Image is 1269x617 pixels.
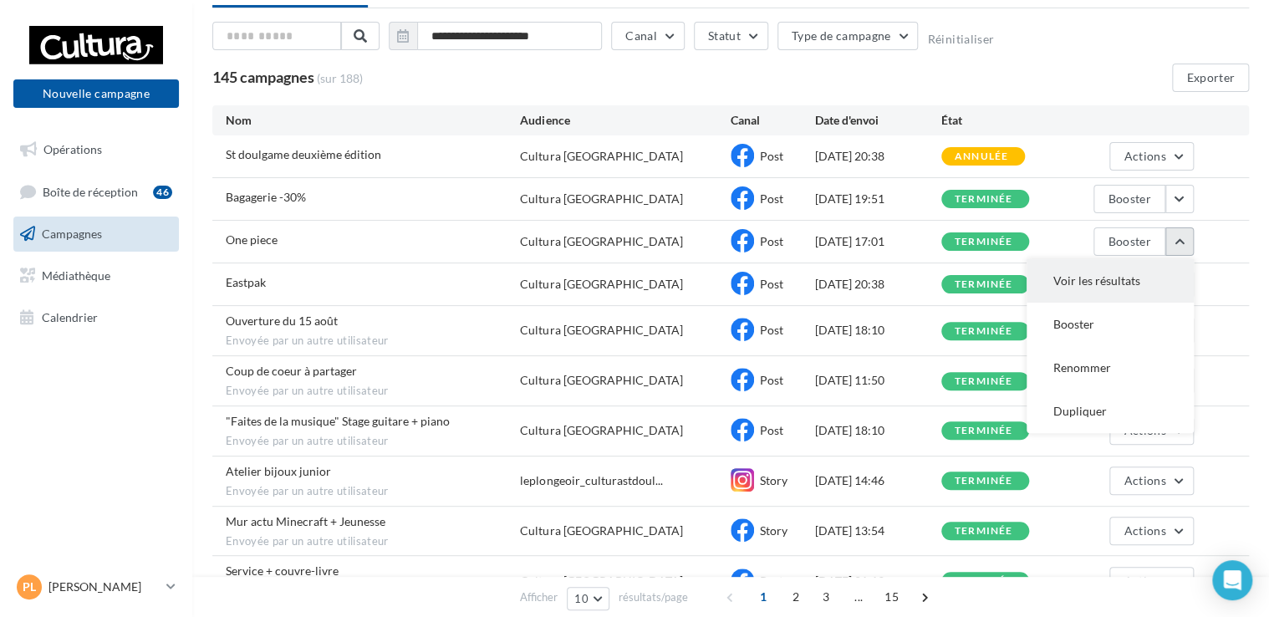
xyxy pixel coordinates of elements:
[13,79,179,108] button: Nouvelle campagne
[520,372,682,389] div: Cultura [GEOGRAPHIC_DATA]
[927,33,994,46] button: Réinitialiser
[226,484,520,499] span: Envoyée par un autre utilisateur
[212,68,314,86] span: 145 campagnes
[226,434,520,449] span: Envoyée par un autre utilisateur
[815,573,941,589] div: [DATE] 21:13
[520,112,731,129] div: Audience
[815,191,941,207] div: [DATE] 19:51
[13,571,179,603] a: PL [PERSON_NAME]
[1124,473,1165,487] span: Actions
[1027,303,1194,346] button: Booster
[760,191,783,206] span: Post
[10,300,182,335] a: Calendrier
[226,275,266,289] span: Eastpak
[1172,64,1249,92] button: Exporter
[226,232,278,247] span: One piece
[815,148,941,165] div: [DATE] 20:38
[760,277,783,291] span: Post
[10,132,182,167] a: Opérations
[520,322,682,339] div: Cultura [GEOGRAPHIC_DATA]
[574,592,589,605] span: 10
[941,112,1068,129] div: État
[226,112,520,129] div: Nom
[815,322,941,339] div: [DATE] 18:10
[1109,142,1193,171] button: Actions
[815,112,941,129] div: Date d'envoi
[760,323,783,337] span: Post
[520,573,682,589] div: Cultura [GEOGRAPHIC_DATA]
[845,584,872,610] span: ...
[955,279,1013,290] div: terminée
[317,70,363,87] span: (sur 188)
[42,309,98,324] span: Calendrier
[694,22,768,50] button: Statut
[226,534,520,549] span: Envoyée par un autre utilisateur
[955,326,1013,337] div: terminée
[955,476,1013,487] div: terminée
[520,589,558,605] span: Afficher
[226,314,338,328] span: Ouverture du 15 août
[1109,467,1193,495] button: Actions
[955,526,1013,537] div: terminée
[782,584,809,610] span: 2
[611,22,685,50] button: Canal
[760,373,783,387] span: Post
[567,587,609,610] button: 10
[226,514,385,528] span: Mur actu Minecraft + Jeunesse
[760,574,783,588] span: Post
[1093,227,1165,256] button: Booster
[955,151,1008,162] div: annulée
[10,258,182,293] a: Médiathèque
[520,276,682,293] div: Cultura [GEOGRAPHIC_DATA]
[1109,517,1193,545] button: Actions
[815,372,941,389] div: [DATE] 11:50
[48,579,160,595] p: [PERSON_NAME]
[750,584,777,610] span: 1
[520,233,682,250] div: Cultura [GEOGRAPHIC_DATA]
[226,147,381,161] span: St doulgame deuxième édition
[43,142,102,156] span: Opérations
[226,384,520,399] span: Envoyée par un autre utilisateur
[1027,346,1194,390] button: Renommer
[153,186,172,199] div: 46
[23,579,36,595] span: PL
[955,194,1013,205] div: terminée
[226,190,306,204] span: Bagagerie -30%
[815,472,941,489] div: [DATE] 14:46
[520,422,682,439] div: Cultura [GEOGRAPHIC_DATA]
[226,563,339,578] span: Service + couvre-livre
[520,523,682,539] div: Cultura [GEOGRAPHIC_DATA]
[42,227,102,241] span: Campagnes
[619,589,688,605] span: résultats/page
[43,184,138,198] span: Boîte de réception
[1093,185,1165,213] button: Booster
[815,233,941,250] div: [DATE] 17:01
[760,473,787,487] span: Story
[760,423,783,437] span: Post
[777,22,919,50] button: Type de campagne
[1124,574,1165,588] span: Actions
[1124,523,1165,538] span: Actions
[1027,259,1194,303] button: Voir les résultats
[760,234,783,248] span: Post
[815,523,941,539] div: [DATE] 13:54
[955,376,1013,387] div: terminée
[815,422,941,439] div: [DATE] 18:10
[760,149,783,163] span: Post
[42,268,110,283] span: Médiathèque
[226,414,450,428] span: "Faites de la musique" Stage guitare + piano
[10,174,182,210] a: Boîte de réception46
[10,217,182,252] a: Campagnes
[955,237,1013,247] div: terminée
[520,191,682,207] div: Cultura [GEOGRAPHIC_DATA]
[815,276,941,293] div: [DATE] 20:38
[226,364,357,378] span: Coup de coeur à partager
[520,148,682,165] div: Cultura [GEOGRAPHIC_DATA]
[1212,560,1252,600] div: Open Intercom Messenger
[760,523,787,538] span: Story
[226,464,331,478] span: Atelier bijoux junior
[1027,390,1194,433] button: Dupliquer
[813,584,839,610] span: 3
[878,584,905,610] span: 15
[731,112,815,129] div: Canal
